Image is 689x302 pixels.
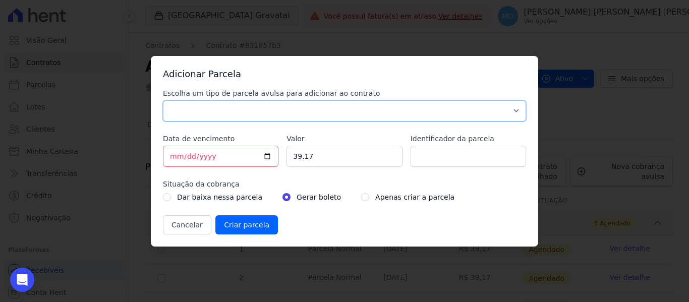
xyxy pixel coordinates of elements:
[375,191,454,203] label: Apenas criar a parcela
[163,215,211,234] button: Cancelar
[286,134,402,144] label: Valor
[177,191,262,203] label: Dar baixa nessa parcela
[297,191,341,203] label: Gerar boleto
[10,268,34,292] div: Open Intercom Messenger
[163,134,278,144] label: Data de vencimento
[163,68,526,80] h3: Adicionar Parcela
[163,179,526,189] label: Situação da cobrança
[215,215,278,234] input: Criar parcela
[163,88,526,98] label: Escolha um tipo de parcela avulsa para adicionar ao contrato
[411,134,526,144] label: Identificador da parcela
